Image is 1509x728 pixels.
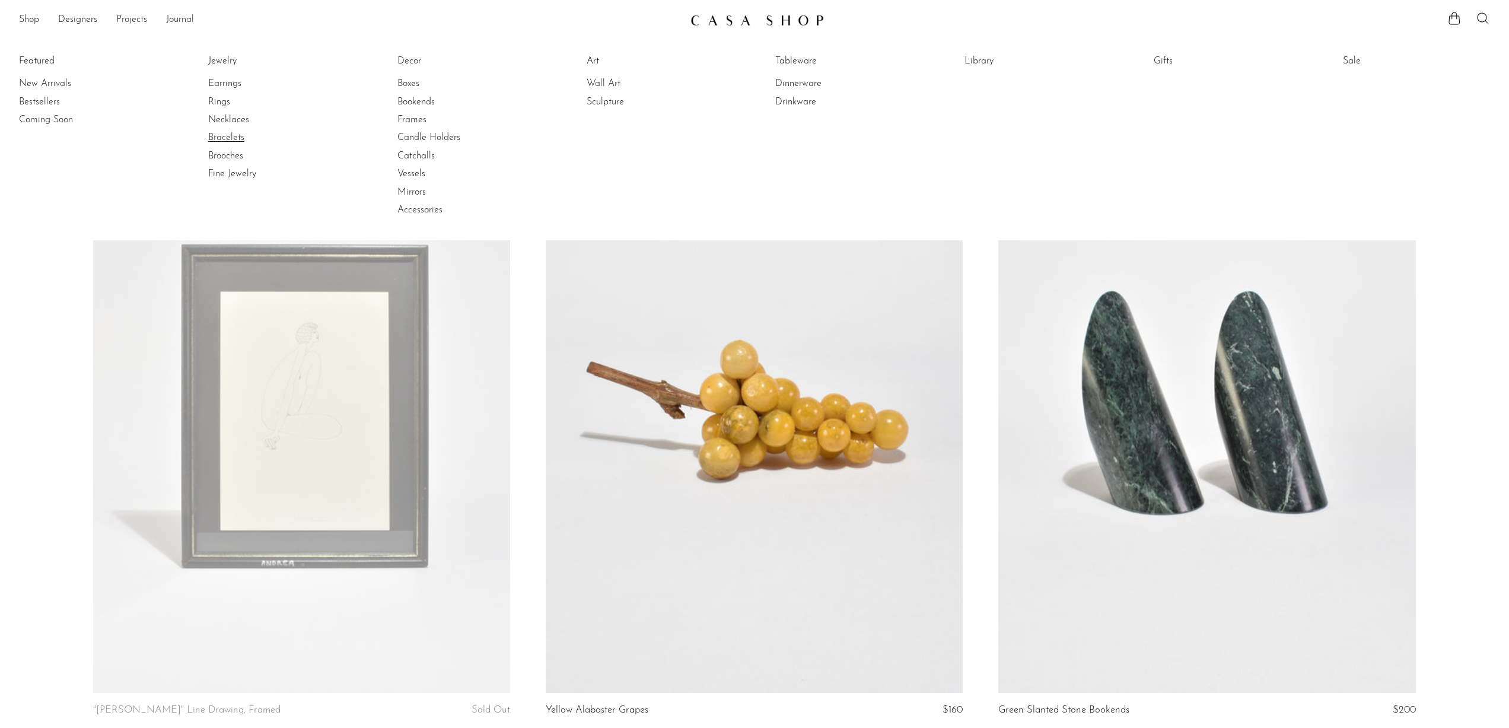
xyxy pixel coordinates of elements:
ul: Featured [19,75,108,129]
ul: Gifts [1154,52,1243,75]
a: Rings [208,96,297,109]
a: Wall Art [587,77,676,90]
ul: Jewelry [208,52,297,183]
a: Brooches [208,150,297,163]
a: Bookends [397,96,486,109]
a: Sculpture [587,96,676,109]
a: Shop [19,12,39,28]
span: $160 [943,705,963,715]
a: Library [964,55,1053,68]
a: Drinkware [775,96,864,109]
a: "[PERSON_NAME]" Line Drawing, Framed [93,705,281,716]
a: Accessories [397,204,486,217]
a: Candle Holders [397,131,486,144]
a: Art [587,55,676,68]
span: Sold Out [472,705,510,715]
a: Mirrors [397,186,486,199]
a: Vessels [397,167,486,180]
ul: Sale [1343,52,1432,75]
a: Frames [397,113,486,126]
a: Dinnerware [775,77,864,90]
a: Sale [1343,55,1432,68]
a: Tableware [775,55,864,68]
a: Necklaces [208,113,297,126]
a: Gifts [1154,55,1243,68]
ul: Library [964,52,1053,75]
a: Boxes [397,77,486,90]
a: Jewelry [208,55,297,68]
a: Decor [397,55,486,68]
a: Green Slanted Stone Bookends [998,705,1129,716]
a: Projects [116,12,147,28]
a: Bestsellers [19,96,108,109]
ul: Tableware [775,52,864,111]
nav: Desktop navigation [19,10,681,30]
a: Bracelets [208,131,297,144]
a: Coming Soon [19,113,108,126]
ul: Decor [397,52,486,220]
a: Journal [166,12,194,28]
a: Yellow Alabaster Grapes [546,705,648,716]
a: Earrings [208,77,297,90]
a: Fine Jewelry [208,167,297,180]
a: Designers [58,12,97,28]
ul: Art [587,52,676,111]
a: New Arrivals [19,77,108,90]
span: $200 [1393,705,1416,715]
a: Catchalls [397,150,486,163]
ul: NEW HEADER MENU [19,10,681,30]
